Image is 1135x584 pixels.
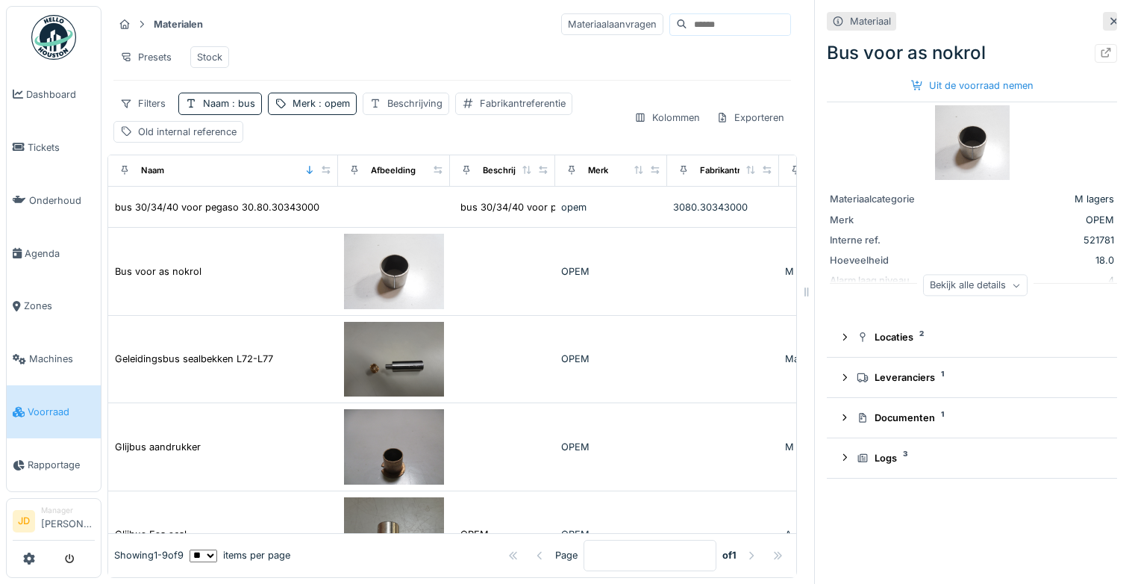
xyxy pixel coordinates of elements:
a: JD Manager[PERSON_NAME] [13,505,95,541]
div: Masjes [785,352,885,366]
div: bus 30/34/40 voor pegaso 30.80.30343000 [115,200,319,214]
div: OPEM [561,527,661,541]
li: JD [13,510,35,532]
a: Agenda [7,227,101,280]
div: Materiaalaanvragen [561,13,663,35]
div: Bekijk alle details [923,275,1028,296]
div: OPEM [561,264,661,279]
div: Merk [293,96,350,111]
div: Beschrijving [387,96,443,111]
div: Hoeveelheid [830,253,942,267]
img: Glijbus Esa seal [344,497,444,573]
div: Merk [588,164,608,177]
a: Onderhoud [7,174,101,227]
div: Page [555,549,578,563]
div: Bus voor as nokrol [827,40,1117,66]
div: Fabrikantreferentie [700,164,778,177]
div: M lagers [785,264,885,279]
summary: Locaties2 [833,323,1111,351]
span: Rapportage [28,458,95,472]
div: M lagers [948,192,1114,206]
span: : bus [229,98,255,109]
div: 521781 [948,233,1114,247]
div: Kolommen [628,107,707,128]
div: OPEM [948,213,1114,227]
div: Locaties [857,330,1099,344]
span: Tickets [28,140,95,155]
img: Badge_color-CXgf-gQk.svg [31,15,76,60]
div: Glijbus Esa seal [115,527,187,541]
summary: Documenten1 [833,404,1111,432]
img: Glijbus aandrukker [344,409,444,485]
div: bus 30/34/40 voor pegaso boccola DU: 30/34/30 [460,200,690,214]
div: Geleidingsbus sealbekken L72-L77 [115,352,273,366]
div: Showing 1 - 9 of 9 [114,549,184,563]
span: Voorraad [28,405,95,419]
div: Logs [857,451,1099,465]
a: Voorraad [7,385,101,438]
div: Materiaalcategorie [830,192,942,206]
div: Stock [197,50,222,64]
strong: Materialen [148,17,209,31]
div: Merk [830,213,942,227]
div: Naam [203,96,255,111]
a: Tickets [7,121,101,174]
div: Exporteren [710,107,791,128]
a: Rapportage [7,438,101,491]
img: Geleidingsbus sealbekken L72-L77 [344,322,444,397]
div: Manager [41,505,95,516]
a: Machines [7,333,101,386]
div: Leveranciers [857,370,1099,385]
div: Afbeelding [371,164,416,177]
div: Beschrijving [483,164,534,177]
div: Filters [113,93,172,114]
a: Zones [7,280,101,333]
span: Agenda [25,246,95,261]
div: Bus voor as nokrol [115,264,201,279]
div: OPEM [460,527,489,541]
div: M lagers [785,440,885,454]
summary: Logs3 [833,444,1111,472]
div: OPEM [561,352,661,366]
img: Bus voor as nokrol [935,105,1010,180]
div: 3080.30343000 [673,200,773,214]
div: Fabrikantreferentie [480,96,566,111]
div: Materiaal [850,14,891,28]
div: Documenten [857,411,1099,425]
img: Bus voor as nokrol [344,234,444,309]
span: : opem [316,98,350,109]
div: Old internal reference [138,125,237,139]
div: Interne ref. [830,233,942,247]
div: Presets [113,46,178,68]
div: Glijbus aandrukker [115,440,201,454]
li: [PERSON_NAME] [41,505,95,537]
span: Dashboard [26,87,95,102]
summary: Leveranciers1 [833,364,1111,391]
span: Onderhoud [29,193,95,208]
strong: of 1 [722,549,737,563]
div: A Algemeen [785,527,885,541]
div: items per page [190,549,290,563]
div: opem [561,200,661,214]
div: 18.0 [948,253,1114,267]
span: Machines [29,352,95,366]
a: Dashboard [7,68,101,121]
div: Naam [141,164,164,177]
span: Zones [24,299,95,313]
div: OPEM [561,440,661,454]
div: Uit de voorraad nemen [905,75,1039,96]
